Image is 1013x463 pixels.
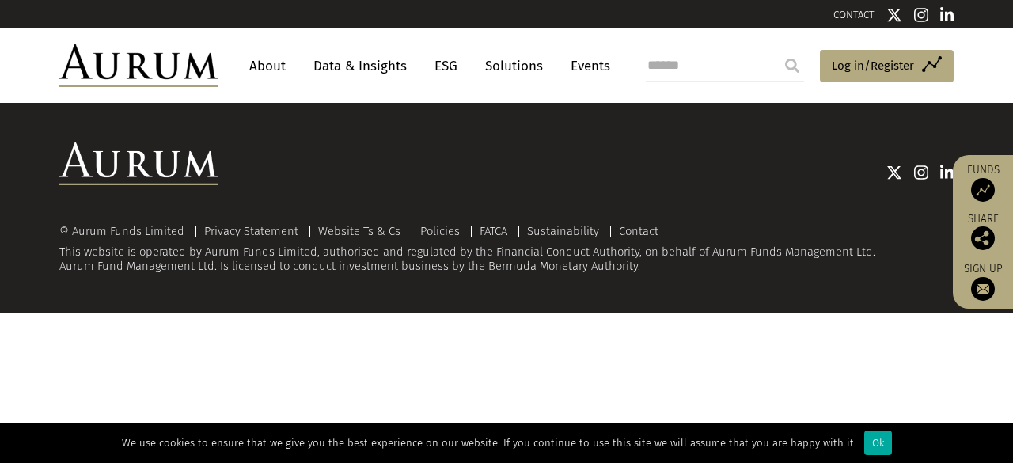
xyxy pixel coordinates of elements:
a: FATCA [480,224,507,238]
img: Instagram icon [914,7,928,23]
img: Access Funds [971,178,995,202]
div: This website is operated by Aurum Funds Limited, authorised and regulated by the Financial Conduc... [59,225,954,273]
img: Twitter icon [886,165,902,180]
div: © Aurum Funds Limited [59,226,192,237]
span: Log in/Register [832,56,914,75]
a: Website Ts & Cs [318,224,400,238]
a: Data & Insights [305,51,415,81]
a: CONTACT [833,9,875,21]
a: About [241,51,294,81]
img: Instagram icon [914,165,928,180]
a: Funds [961,163,1005,202]
img: Twitter icon [886,7,902,23]
a: Events [563,51,610,81]
img: Share this post [971,226,995,250]
img: Sign up to our newsletter [971,277,995,301]
div: Share [961,214,1005,250]
a: Privacy Statement [204,224,298,238]
a: Policies [420,224,460,238]
input: Submit [776,50,808,82]
img: Linkedin icon [940,165,954,180]
a: Sustainability [527,224,599,238]
img: Linkedin icon [940,7,954,23]
a: ESG [427,51,465,81]
a: Log in/Register [820,50,954,83]
img: Aurum [59,44,218,87]
a: Contact [619,224,658,238]
a: Sign up [961,262,1005,301]
a: Solutions [477,51,551,81]
img: Aurum Logo [59,142,218,185]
